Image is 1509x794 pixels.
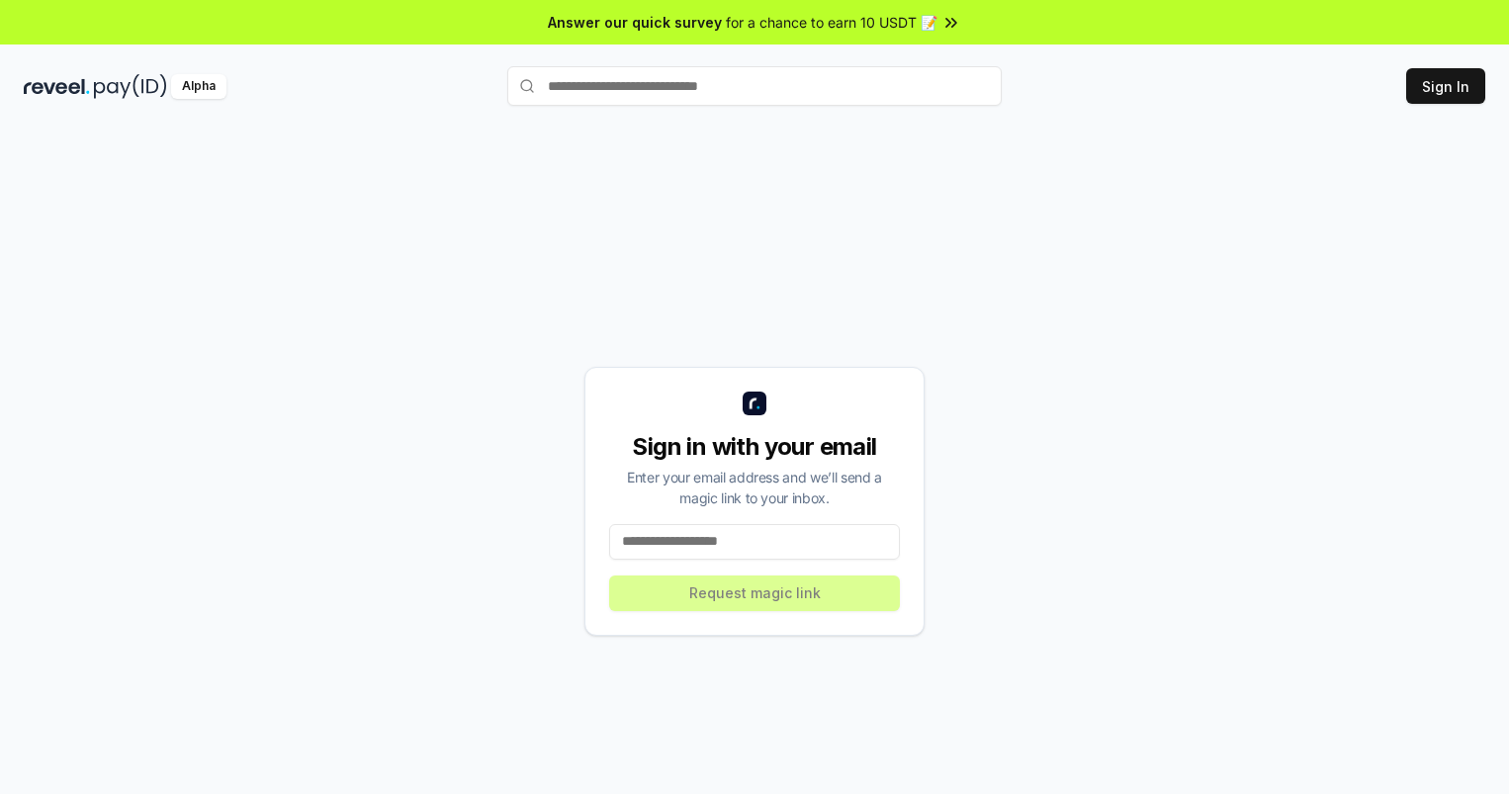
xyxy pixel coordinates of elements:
img: reveel_dark [24,74,90,99]
div: Sign in with your email [609,431,900,463]
div: Enter your email address and we’ll send a magic link to your inbox. [609,467,900,508]
span: Answer our quick survey [548,12,722,33]
button: Sign In [1406,68,1485,104]
div: Alpha [171,74,226,99]
span: for a chance to earn 10 USDT 📝 [726,12,937,33]
img: pay_id [94,74,167,99]
img: logo_small [743,392,766,415]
